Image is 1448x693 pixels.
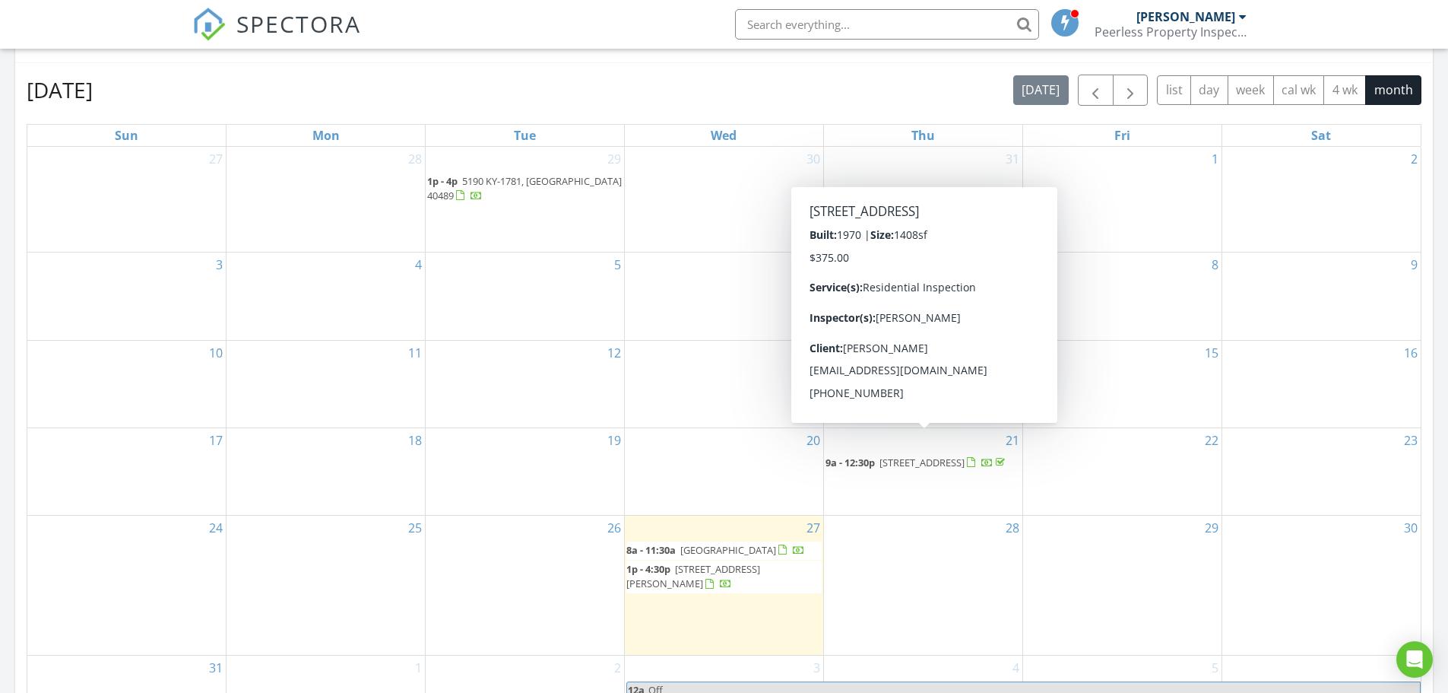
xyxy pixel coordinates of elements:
[1408,147,1421,171] a: Go to August 2, 2025
[112,125,141,146] a: Sunday
[1022,253,1221,340] td: Go to August 8, 2025
[412,253,425,277] a: Go to August 4, 2025
[1221,428,1421,515] td: Go to August 23, 2025
[680,543,776,557] span: [GEOGRAPHIC_DATA]
[611,253,624,277] a: Go to August 5, 2025
[206,656,226,680] a: Go to August 31, 2025
[604,428,624,453] a: Go to August 19, 2025
[810,253,823,277] a: Go to August 6, 2025
[626,562,760,590] a: 1p - 4:30p [STREET_ADDRESS][PERSON_NAME]
[206,147,226,171] a: Go to July 27, 2025
[626,562,670,576] span: 1p - 4:30p
[426,147,625,253] td: Go to July 29, 2025
[405,341,425,365] a: Go to August 11, 2025
[1022,340,1221,428] td: Go to August 15, 2025
[625,515,824,655] td: Go to August 27, 2025
[309,125,343,146] a: Monday
[427,174,622,202] span: 5190 KY-1781, [GEOGRAPHIC_DATA] 40489
[823,515,1022,655] td: Go to August 28, 2025
[1013,75,1069,105] button: [DATE]
[1273,75,1325,105] button: cal wk
[405,428,425,453] a: Go to August 18, 2025
[227,147,426,253] td: Go to July 28, 2025
[708,125,740,146] a: Wednesday
[1113,75,1149,106] button: Next month
[27,75,93,105] h2: [DATE]
[1003,341,1022,365] a: Go to August 14, 2025
[405,516,425,540] a: Go to August 25, 2025
[405,147,425,171] a: Go to July 28, 2025
[27,147,227,253] td: Go to July 27, 2025
[1009,253,1022,277] a: Go to August 7, 2025
[426,253,625,340] td: Go to August 5, 2025
[227,428,426,515] td: Go to August 18, 2025
[803,428,823,453] a: Go to August 20, 2025
[1308,125,1334,146] a: Saturday
[1209,253,1221,277] a: Go to August 8, 2025
[1003,147,1022,171] a: Go to July 31, 2025
[879,456,965,469] span: [STREET_ADDRESS]
[206,341,226,365] a: Go to August 10, 2025
[1190,75,1228,105] button: day
[1003,428,1022,453] a: Go to August 21, 2025
[1009,656,1022,680] a: Go to September 4, 2025
[192,21,361,52] a: SPECTORA
[427,174,458,188] span: 1p - 4p
[1209,147,1221,171] a: Go to August 1, 2025
[1365,75,1421,105] button: month
[27,340,227,428] td: Go to August 10, 2025
[427,174,622,202] a: 1p - 4p 5190 KY-1781, [GEOGRAPHIC_DATA] 40489
[823,340,1022,428] td: Go to August 14, 2025
[604,341,624,365] a: Go to August 12, 2025
[27,253,227,340] td: Go to August 3, 2025
[412,656,425,680] a: Go to September 1, 2025
[1396,641,1433,678] div: Open Intercom Messenger
[735,9,1039,40] input: Search everything...
[1221,340,1421,428] td: Go to August 16, 2025
[1202,428,1221,453] a: Go to August 22, 2025
[1111,125,1133,146] a: Friday
[1095,24,1247,40] div: Peerless Property Inspections
[27,428,227,515] td: Go to August 17, 2025
[227,515,426,655] td: Go to August 25, 2025
[426,515,625,655] td: Go to August 26, 2025
[823,253,1022,340] td: Go to August 7, 2025
[803,341,823,365] a: Go to August 13, 2025
[1401,516,1421,540] a: Go to August 30, 2025
[625,253,824,340] td: Go to August 6, 2025
[213,253,226,277] a: Go to August 3, 2025
[206,516,226,540] a: Go to August 24, 2025
[604,147,624,171] a: Go to July 29, 2025
[227,253,426,340] td: Go to August 4, 2025
[1003,516,1022,540] a: Go to August 28, 2025
[823,147,1022,253] td: Go to July 31, 2025
[192,8,226,41] img: The Best Home Inspection Software - Spectora
[426,340,625,428] td: Go to August 12, 2025
[1022,515,1221,655] td: Go to August 29, 2025
[825,456,1008,469] a: 9a - 12:30p [STREET_ADDRESS]
[1401,428,1421,453] a: Go to August 23, 2025
[236,8,361,40] span: SPECTORA
[1202,516,1221,540] a: Go to August 29, 2025
[427,173,623,205] a: 1p - 4p 5190 KY-1781, [GEOGRAPHIC_DATA] 40489
[1022,428,1221,515] td: Go to August 22, 2025
[626,562,760,590] span: [STREET_ADDRESS][PERSON_NAME]
[511,125,539,146] a: Tuesday
[803,147,823,171] a: Go to July 30, 2025
[825,456,875,469] span: 9a - 12:30p
[1228,75,1274,105] button: week
[1323,75,1366,105] button: 4 wk
[206,428,226,453] a: Go to August 17, 2025
[1221,147,1421,253] td: Go to August 2, 2025
[1221,515,1421,655] td: Go to August 30, 2025
[1408,253,1421,277] a: Go to August 9, 2025
[823,428,1022,515] td: Go to August 21, 2025
[625,340,824,428] td: Go to August 13, 2025
[1209,656,1221,680] a: Go to September 5, 2025
[27,515,227,655] td: Go to August 24, 2025
[803,516,823,540] a: Go to August 27, 2025
[1202,341,1221,365] a: Go to August 15, 2025
[1401,341,1421,365] a: Go to August 16, 2025
[626,543,676,557] span: 8a - 11:30a
[1221,253,1421,340] td: Go to August 9, 2025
